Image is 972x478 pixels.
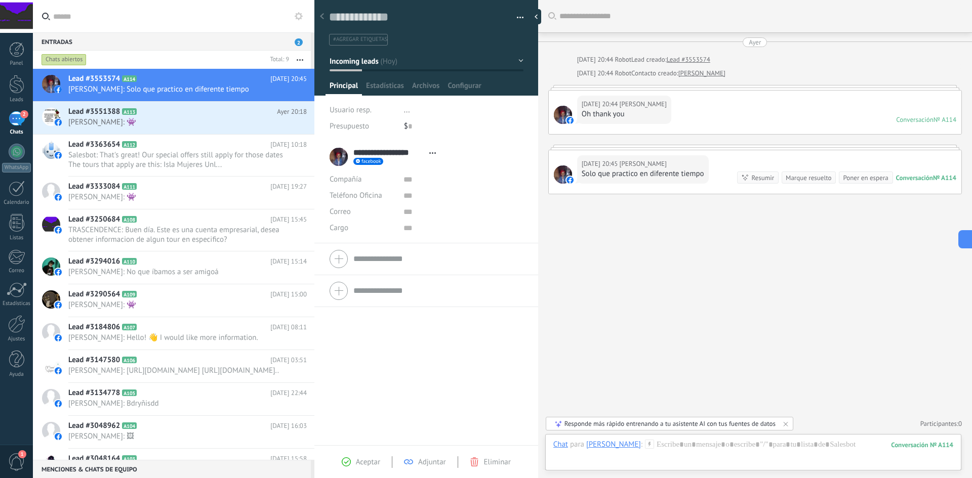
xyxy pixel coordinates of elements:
[122,389,137,396] span: A105
[122,258,137,265] span: A110
[266,55,289,65] div: Total: 9
[958,419,962,428] span: 0
[270,140,307,150] span: [DATE] 10:18
[667,55,710,65] a: Lead #3553574
[122,324,137,330] span: A107
[620,159,667,169] span: Maximiliano Aleman
[566,177,574,184] img: facebook-sm.svg
[68,192,288,202] span: [PERSON_NAME]: 👾
[68,355,120,365] span: Lead #3147580
[330,220,396,236] div: Cargo
[270,182,307,192] span: [DATE] 19:27
[68,431,288,441] span: [PERSON_NAME]: 🖼
[448,81,481,96] span: Configurar
[330,81,358,96] span: Principal
[330,191,382,200] span: Teléfono Oficina
[33,251,314,284] a: Lead #3294016 A110 [DATE] 15:14 [PERSON_NAME]: No que íbamos a ser amigoá
[33,177,314,209] a: Lead #3333084 A111 [DATE] 19:27 [PERSON_NAME]: 👾
[934,115,956,124] div: № A114
[330,224,348,232] span: Cargo
[330,171,396,188] div: Compañía
[582,109,667,119] div: Oh thank you
[55,400,62,407] img: facebook-sm.svg
[122,357,137,363] span: A106
[55,269,62,276] img: facebook-sm.svg
[786,173,831,183] div: Marque resuelto
[122,183,137,190] span: A111
[330,207,351,216] span: Correo
[843,173,888,183] div: Poner en espera
[615,55,631,64] span: Robot
[330,204,351,220] button: Correo
[270,322,307,332] span: [DATE] 08:11
[68,300,288,310] span: [PERSON_NAME]: 👾
[270,454,307,464] span: [DATE] 15:58
[68,322,120,332] span: Lead #3184806
[55,86,62,93] img: facebook-sm.svg
[330,121,369,131] span: Presupuesto
[68,267,288,277] span: [PERSON_NAME]: No que íbamos a ser amigoá
[891,441,953,449] div: 114
[631,55,667,65] div: Lead creado:
[582,169,704,179] div: Solo que practico en diferente tiempo
[412,81,439,96] span: Archivos
[33,102,314,134] a: Lead #3551388 A113 Ayer 20:18 [PERSON_NAME]: 👾
[42,54,87,66] div: Chats abiertos
[270,74,307,84] span: [DATE] 20:45
[270,256,307,267] span: [DATE] 15:14
[2,60,31,67] div: Panel
[55,433,62,440] img: facebook-sm.svg
[33,317,314,350] a: Lead #3184806 A107 [DATE] 08:11 [PERSON_NAME]: Hello! 👋 I would like more information.
[33,416,314,448] a: Lead #3048962 A104 [DATE] 16:03 [PERSON_NAME]: 🖼
[55,119,62,126] img: facebook-sm.svg
[68,84,288,94] span: [PERSON_NAME]: Solo que practico en diferente tiempo
[20,110,28,118] span: 2
[68,107,120,117] span: Lead #3551388
[18,450,26,458] span: 1
[2,97,31,103] div: Leads
[582,159,620,169] div: [DATE] 20:45
[33,135,314,176] a: Lead #3363654 A112 [DATE] 10:18 Salesbot: That's great! Our special offers still apply for those ...
[55,367,62,374] img: facebook-sm.svg
[55,194,62,201] img: facebook-sm.svg
[122,108,137,115] span: A113
[55,301,62,309] img: facebook-sm.svg
[933,173,956,182] div: № A114
[33,69,314,101] a: Lead #3553574 A114 [DATE] 20:45 [PERSON_NAME]: Solo que practico en diferente tiempo
[2,268,31,274] div: Correo
[641,440,642,450] span: :
[33,383,314,415] a: Lead #3134778 A105 [DATE] 22:44 [PERSON_NAME]: Bdryñisdd
[68,150,288,169] span: Salesbot: That's great! Our special offers still apply for those dates The tours that apply are t...
[2,129,31,136] div: Chats
[2,336,31,342] div: Ajustes
[33,350,314,382] a: Lead #3147580 A106 [DATE] 03:51 [PERSON_NAME]: [URL][DOMAIN_NAME] [URL][DOMAIN_NAME]..
[68,74,120,84] span: Lead #3553574
[2,163,31,172] div: WhatsApp
[356,457,380,467] span: Aceptar
[404,105,410,115] span: ...
[295,38,303,46] span: 2
[122,422,137,429] span: A104
[122,291,137,297] span: A109
[68,182,120,192] span: Lead #3333084
[896,115,934,124] div: Conversación
[330,102,396,118] div: Usuario resp.
[68,289,120,299] span: Lead #3290564
[55,334,62,341] img: facebook-sm.svg
[68,117,288,127] span: [PERSON_NAME]: 👾
[577,68,615,78] div: [DATE] 20:44
[751,173,774,183] div: Resumir
[2,235,31,241] div: Listas
[68,256,120,267] span: Lead #3294016
[270,388,307,398] span: [DATE] 22:44
[896,173,933,182] div: Conversación
[55,227,62,234] img: facebook-sm.svg
[554,106,572,124] span: Maximiliano Aleman
[270,355,307,365] span: [DATE] 03:51
[33,284,314,317] a: Lead #3290564 A109 [DATE] 15:00 [PERSON_NAME]: 👾
[582,99,620,109] div: [DATE] 20:44
[68,454,120,464] span: Lead #3048164
[68,388,120,398] span: Lead #3134778
[566,117,574,124] img: facebook-sm.svg
[418,457,446,467] span: Adjuntar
